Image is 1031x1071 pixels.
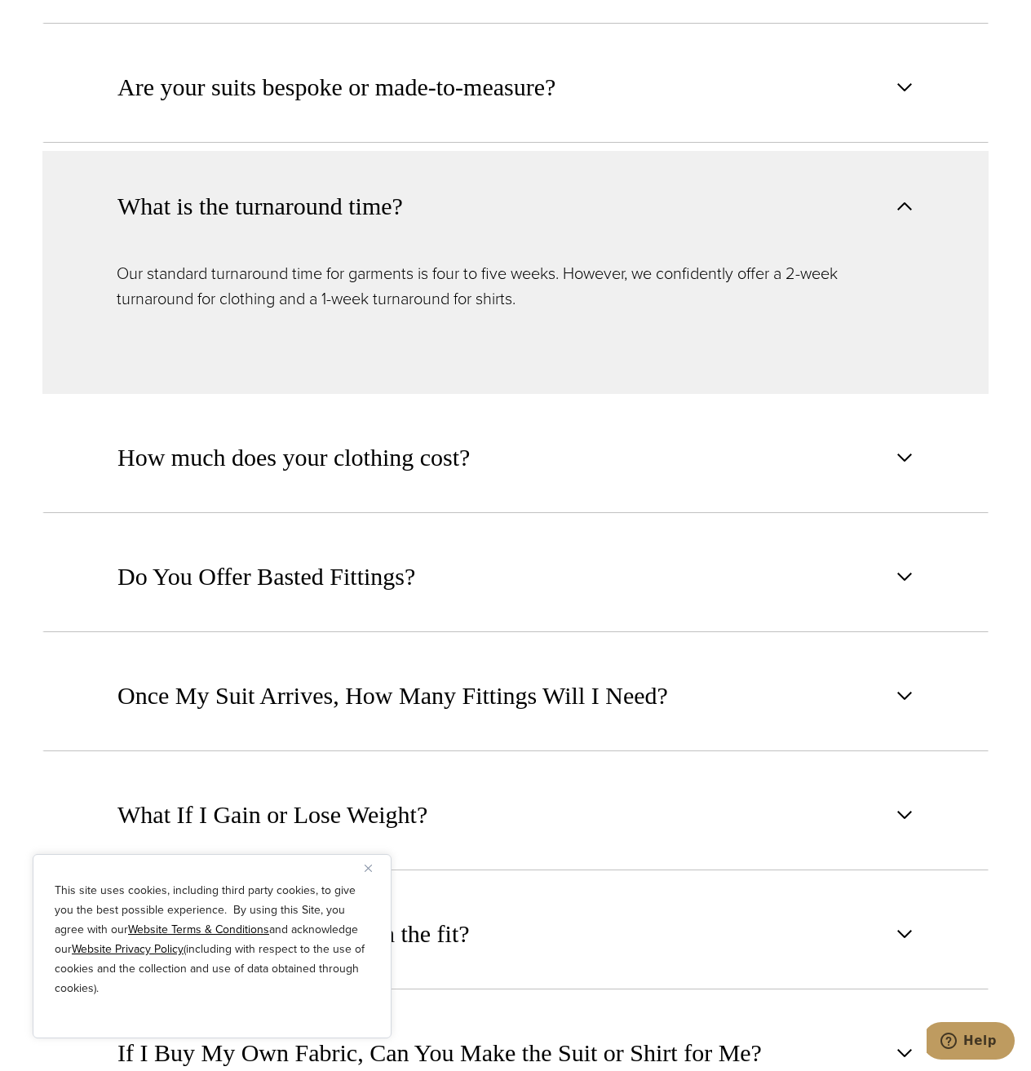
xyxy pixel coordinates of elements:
button: Are your suits bespoke or made-to-measure? [42,32,989,143]
span: Are your suits bespoke or made-to-measure? [117,69,555,105]
span: What is the turnaround time? [117,188,403,224]
div: What is the turnaround time? [42,261,989,394]
button: Do You Offer Basted Fittings? [42,521,989,632]
span: If I Buy My Own Fabric, Can You Make the Suit or Shirt for Me? [117,1035,762,1071]
img: Close [365,865,372,872]
button: What If I Gain or Lose Weight? [42,759,989,870]
p: Our standard turnaround time for garments is four to five weeks. However, we confidently offer a ... [117,261,914,312]
a: Website Terms & Conditions [128,921,269,938]
span: What If I Gain or Lose Weight? [117,797,427,833]
button: How much does your clothing cost? [42,402,989,513]
span: Once My Suit Arrives, How Many Fittings Will I Need? [117,678,668,714]
button: Once My Suit Arrives, How Many Fittings Will I Need? [42,640,989,751]
a: Website Privacy Policy [72,940,184,958]
button: What if I am not happy with the fit? [42,878,989,989]
p: This site uses cookies, including third party cookies, to give you the best possible experience. ... [55,881,369,998]
button: Close [365,858,384,878]
iframe: Opens a widget where you can chat to one of our agents [927,1022,1015,1063]
span: Do You Offer Basted Fittings? [117,559,415,595]
span: How much does your clothing cost? [117,440,470,476]
button: What is the turnaround time? [42,151,989,261]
